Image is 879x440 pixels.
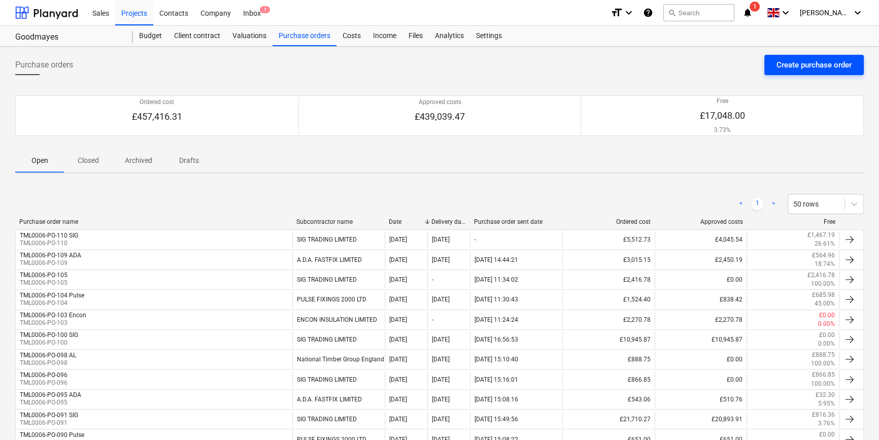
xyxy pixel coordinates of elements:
div: [DATE] [432,236,450,243]
a: Page 1 is your current page [751,198,763,210]
div: £21,710.27 [562,411,655,428]
i: format_size [611,7,623,19]
div: £20,893.91 [655,411,747,428]
div: TML0006-PO-103 Encon [20,312,86,319]
a: Client contract [168,26,226,46]
div: [DATE] [432,296,450,303]
div: [DATE] [389,376,407,383]
div: £0.00 [655,370,747,388]
i: notifications [742,7,753,19]
div: Files [402,26,429,46]
p: 0.00% [818,340,835,348]
div: £3,015.15 [562,251,655,268]
div: [DATE] [389,276,407,283]
a: Next page [767,198,780,210]
div: [DATE] [432,256,450,263]
div: £888.75 [562,351,655,368]
p: Free [700,97,745,106]
div: SIG TRADING LIMITED [292,231,385,248]
p: TML0006-PO-105 [20,279,67,287]
div: Purchase order name [19,218,288,225]
div: £543.06 [562,391,655,408]
div: SIG TRADING LIMITED [292,331,385,348]
div: £0.00 [655,351,747,368]
i: Knowledge base [643,7,653,19]
div: Goodmayes [15,32,121,43]
div: A.D.A. FASTFIX LIMITED [292,391,385,408]
div: [DATE] [432,416,450,423]
div: [DATE] 11:24:24 [475,316,518,323]
p: £439,039.47 [415,111,465,123]
i: keyboard_arrow_down [780,7,792,19]
p: £866.85 [812,370,835,379]
div: [DATE] [432,396,450,403]
div: £10,945.87 [655,331,747,348]
span: [PERSON_NAME] [800,9,851,17]
p: 3.73% [700,126,745,134]
p: Archived [125,155,152,166]
p: £0.00 [819,331,835,340]
div: TML0006-PO-096 [20,371,67,379]
p: £0.00 [819,430,835,439]
div: Budget [133,26,168,46]
div: [DATE] [389,256,407,263]
i: keyboard_arrow_down [623,7,635,19]
div: £838.42 [655,291,747,308]
p: TML0006-PO-091 [20,419,78,427]
p: TML0006-PO-100 [20,339,78,347]
div: Analytics [429,26,470,46]
p: TML0006-PO-110 [20,239,78,248]
p: 100.00% [811,380,835,388]
p: £32.30 [816,391,835,399]
p: Ordered cost [132,98,182,107]
div: £510.76 [655,391,747,408]
div: [DATE] [432,376,450,383]
p: Approved costs [415,98,465,107]
p: £1,467.19 [807,231,835,240]
p: £2,416.78 [807,271,835,280]
iframe: Chat Widget [828,391,879,440]
p: £0.00 [819,311,835,320]
div: £2,416.78 [562,271,655,288]
div: - [432,276,433,283]
div: TML0006-PO-091 SIG [20,412,78,419]
p: 100.00% [811,280,835,288]
div: [DATE] [389,236,407,243]
div: SIG TRADING LIMITED [292,370,385,388]
span: 1 [750,2,760,12]
div: [DATE] 15:16:01 [475,376,518,383]
div: £866.85 [562,370,655,388]
div: SIG TRADING LIMITED [292,411,385,428]
span: 1 [260,6,270,13]
div: £4,045.54 [655,231,747,248]
p: 45.00% [815,299,835,308]
a: Valuations [226,26,273,46]
a: Income [367,26,402,46]
div: [DATE] 14:44:21 [475,256,518,263]
div: Free [751,218,835,225]
div: [DATE] 11:30:43 [475,296,518,303]
p: £888.75 [812,351,835,359]
div: [DATE] [389,356,407,363]
a: Costs [336,26,367,46]
div: TML0006-PO-110 SIG [20,232,78,239]
div: Date [389,218,423,225]
div: £10,945.87 [562,331,655,348]
div: Approved costs [659,218,743,225]
div: TML0006-PO-090 Pulse [20,431,84,438]
p: TML0006-PO-095 [20,398,81,407]
div: [DATE] 15:10:40 [475,356,518,363]
div: £0.00 [655,271,747,288]
div: £1,524.40 [562,291,655,308]
div: PULSE FIXINGS 2000 LTD [292,291,385,308]
div: - [432,316,433,323]
p: TML0006-PO-096 [20,379,67,387]
p: 0.00% [818,320,835,328]
button: Search [663,4,734,21]
p: TML0006-PO-109 [20,259,81,267]
p: £685.98 [812,291,835,299]
div: Create purchase order [776,58,852,72]
p: Closed [76,155,100,166]
div: TML0006-PO-109 ADA [20,252,81,259]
